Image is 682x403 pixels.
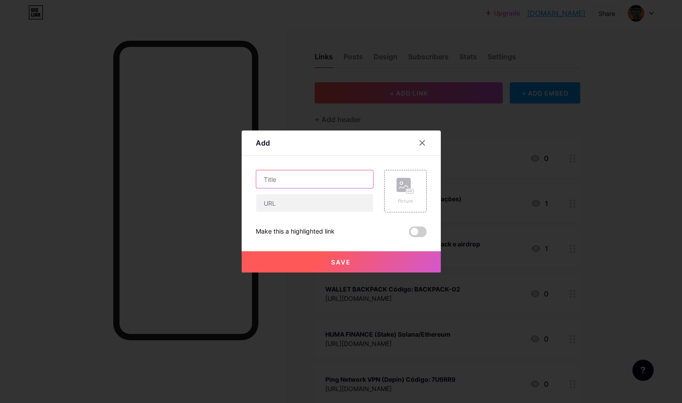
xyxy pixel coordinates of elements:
div: Picture [397,198,414,204]
button: Save [242,251,441,273]
input: URL [256,194,373,212]
div: Make this a highlighted link [256,226,335,237]
span: Save [331,258,351,266]
div: Add [256,138,270,148]
input: Title [256,170,373,188]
